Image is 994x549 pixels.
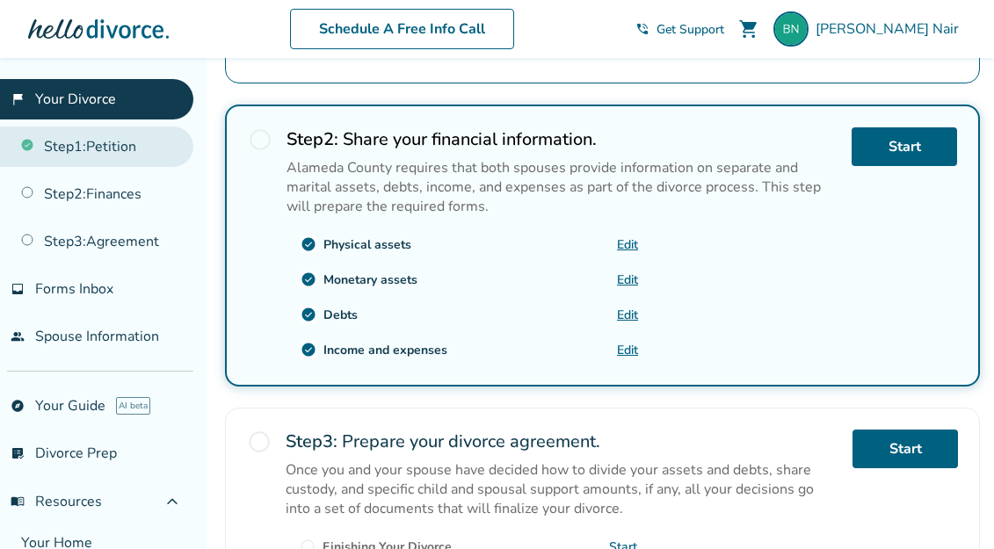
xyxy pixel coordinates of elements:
[617,307,638,323] a: Edit
[11,282,25,296] span: inbox
[11,399,25,413] span: explore
[11,495,25,509] span: menu_book
[301,307,316,322] span: check_circle
[617,236,638,253] a: Edit
[248,127,272,152] span: radio_button_unchecked
[301,342,316,358] span: check_circle
[116,397,150,415] span: AI beta
[657,21,724,38] span: Get Support
[290,9,514,49] a: Schedule A Free Info Call
[617,342,638,358] a: Edit
[286,430,337,453] strong: Step 3 :
[301,236,316,252] span: check_circle
[301,271,316,287] span: check_circle
[617,271,638,288] a: Edit
[11,329,25,343] span: people
[323,342,447,358] div: Income and expenses
[816,19,966,39] span: [PERSON_NAME] Nair
[853,430,958,468] a: Start
[162,491,183,512] span: expand_less
[286,430,838,453] h2: Prepare your divorce agreement.
[635,22,649,36] span: phone_in_talk
[852,127,957,166] a: Start
[738,18,759,40] span: shopping_cart
[323,307,358,323] div: Debts
[247,430,272,454] span: radio_button_unchecked
[635,21,724,38] a: phone_in_talkGet Support
[287,158,838,216] p: Alameda County requires that both spouses provide information on separate and marital assets, deb...
[11,92,25,106] span: flag_2
[11,446,25,460] span: list_alt_check
[323,271,417,288] div: Monetary assets
[323,236,411,253] div: Physical assets
[906,465,994,549] iframe: Chat Widget
[35,279,113,299] span: Forms Inbox
[773,11,809,47] img: binduvnair786@gmail.com
[287,127,338,151] strong: Step 2 :
[11,492,102,511] span: Resources
[287,127,838,151] h2: Share your financial information.
[286,460,838,518] p: Once you and your spouse have decided how to divide your assets and debts, share custody, and spe...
